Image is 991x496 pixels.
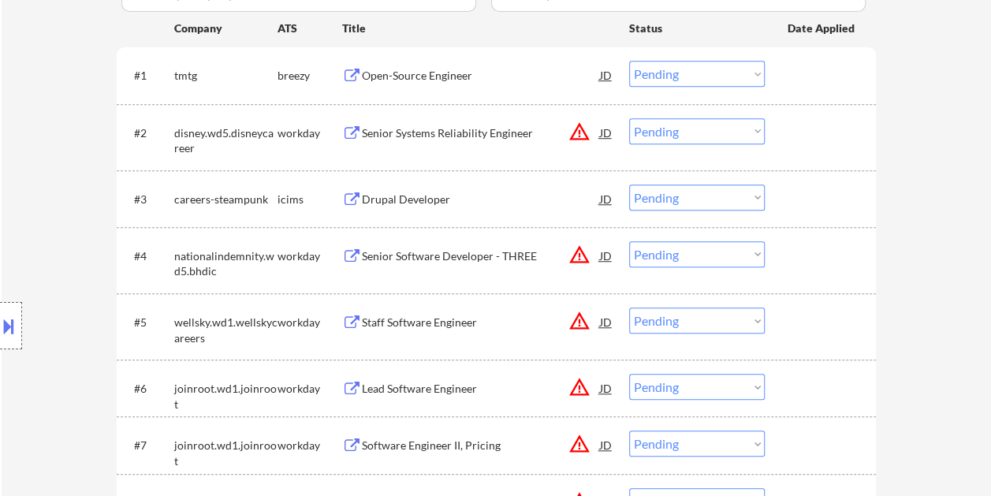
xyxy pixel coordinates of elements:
[342,21,614,36] div: Title
[174,68,278,84] div: tmtg
[278,248,342,264] div: workday
[278,315,342,330] div: workday
[568,376,591,398] button: warning_amber
[278,68,342,84] div: breezy
[568,310,591,332] button: warning_amber
[788,21,857,36] div: Date Applied
[598,61,614,89] div: JD
[278,21,342,36] div: ATS
[362,192,600,207] div: Drupal Developer
[362,438,600,453] div: Software Engineer II, Pricing
[134,68,162,84] div: #1
[629,13,765,42] div: Status
[362,125,600,141] div: Senior Systems Reliability Engineer
[362,248,600,264] div: Senior Software Developer - THREE
[568,121,591,143] button: warning_amber
[278,438,342,453] div: workday
[362,381,600,397] div: Lead Software Engineer
[362,68,600,84] div: Open-Source Engineer
[598,431,614,459] div: JD
[362,315,600,330] div: Staff Software Engineer
[278,381,342,397] div: workday
[598,241,614,270] div: JD
[598,308,614,336] div: JD
[568,244,591,266] button: warning_amber
[598,374,614,402] div: JD
[598,118,614,147] div: JD
[568,433,591,455] button: warning_amber
[598,185,614,213] div: JD
[174,21,278,36] div: Company
[278,192,342,207] div: icims
[278,125,342,141] div: workday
